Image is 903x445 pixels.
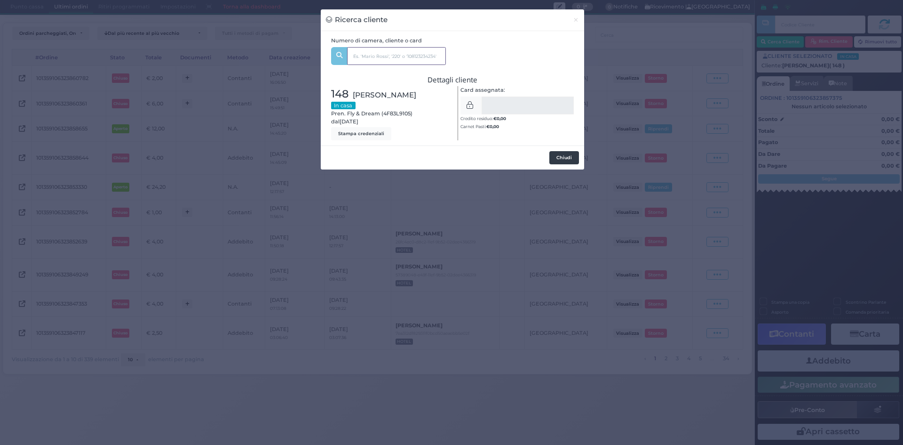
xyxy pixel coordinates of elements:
[573,15,579,25] span: ×
[490,123,499,129] span: 0,00
[460,116,506,121] small: Credito residuo:
[347,47,446,65] input: Es. 'Mario Rossi', '220' o '108123234234'
[549,151,579,164] button: Chiudi
[493,116,506,121] b: €
[486,124,499,129] b: €
[331,76,574,84] h3: Dettagli cliente
[331,127,391,140] button: Stampa credenziali
[568,9,584,31] button: Chiudi
[460,124,499,129] small: Carnet Pasti:
[497,115,506,121] span: 0,00
[340,118,358,126] span: [DATE]
[353,89,416,100] span: [PERSON_NAME]
[326,15,388,25] h3: Ricerca cliente
[460,86,505,94] label: Card assegnata:
[326,86,452,140] div: Pren. Fly & Dream (4F83L9105) dal
[331,102,356,109] small: In casa
[331,37,422,45] label: Numero di camera, cliente o card
[331,86,349,102] span: 148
